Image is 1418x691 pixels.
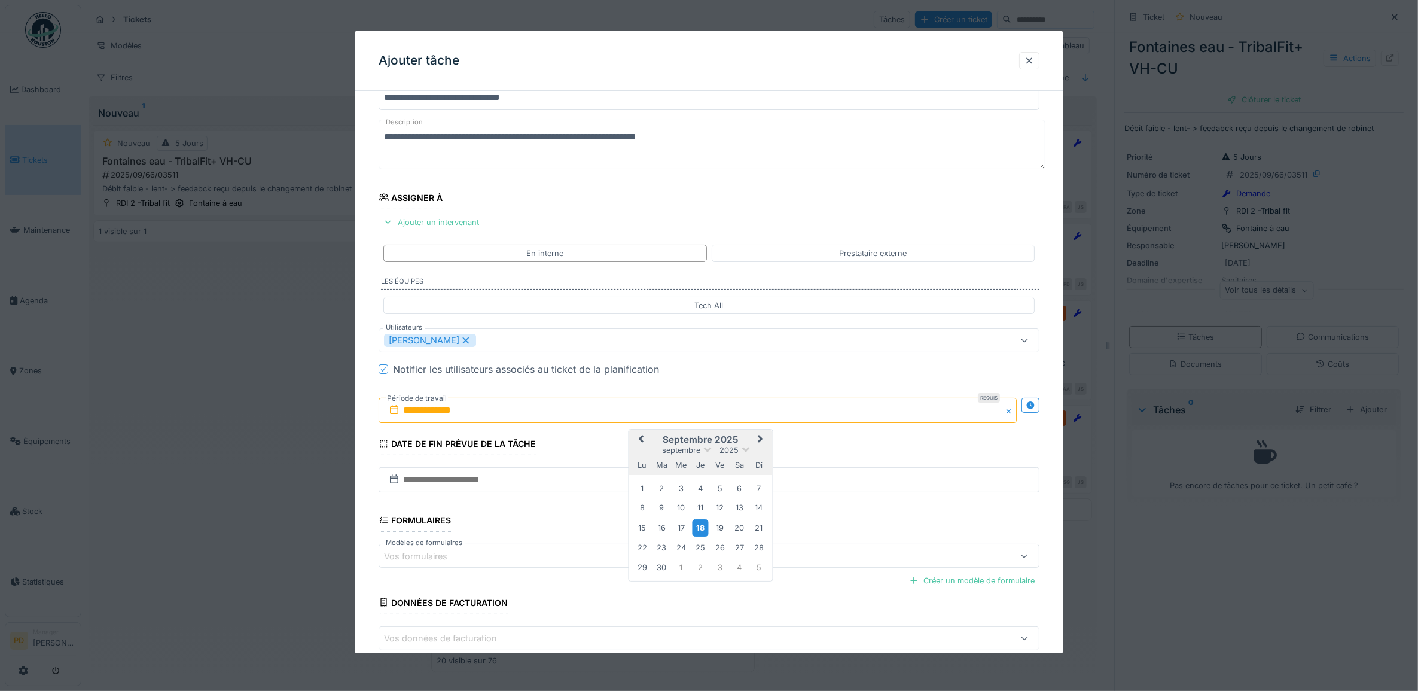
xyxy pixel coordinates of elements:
[393,362,659,376] div: Notifier les utilisateurs associés au ticket de la planification
[839,248,907,259] div: Prestataire externe
[731,457,748,473] div: samedi
[383,538,465,548] label: Modèles de formulaires
[634,540,650,556] div: Choose lundi 22 septembre 2025
[384,550,464,563] div: Vos formulaires
[384,632,514,645] div: Vos données de facturation
[693,500,709,516] div: Choose jeudi 11 septembre 2025
[673,500,689,516] div: Choose mercredi 10 septembre 2025
[712,480,728,497] div: Choose vendredi 5 septembre 2025
[634,520,650,536] div: Choose lundi 15 septembre 2025
[673,540,689,556] div: Choose mercredi 24 septembre 2025
[751,480,767,497] div: Choose dimanche 7 septembre 2025
[654,540,670,556] div: Choose mardi 23 septembre 2025
[693,519,709,537] div: Choose jeudi 18 septembre 2025
[526,248,563,259] div: En interne
[751,559,767,576] div: Choose dimanche 5 octobre 2025
[634,500,650,516] div: Choose lundi 8 septembre 2025
[673,457,689,473] div: mercredi
[751,457,767,473] div: dimanche
[654,559,670,576] div: Choose mardi 30 septembre 2025
[383,115,425,130] label: Description
[712,520,728,536] div: Choose vendredi 19 septembre 2025
[712,457,728,473] div: vendredi
[673,480,689,497] div: Choose mercredi 3 septembre 2025
[751,500,767,516] div: Choose dimanche 14 septembre 2025
[654,457,670,473] div: mardi
[384,334,476,347] div: [PERSON_NAME]
[712,500,728,516] div: Choose vendredi 12 septembre 2025
[712,540,728,556] div: Choose vendredi 26 septembre 2025
[654,500,670,516] div: Choose mardi 9 septembre 2025
[673,559,689,576] div: Choose mercredi 1 octobre 2025
[630,431,649,450] button: Previous Month
[731,480,748,497] div: Choose samedi 6 septembre 2025
[379,53,459,68] h3: Ajouter tâche
[634,559,650,576] div: Choose lundi 29 septembre 2025
[673,520,689,536] div: Choose mercredi 17 septembre 2025
[695,300,724,311] div: Tech All
[712,559,728,576] div: Choose vendredi 3 octobre 2025
[629,434,772,445] h2: septembre 2025
[978,393,1000,403] div: Requis
[719,446,739,455] span: 2025
[693,559,709,576] div: Choose jeudi 2 octobre 2025
[379,594,508,614] div: Données de facturation
[386,392,448,405] label: Période de travail
[751,520,767,536] div: Choose dimanche 21 septembre 2025
[662,446,700,455] span: septembre
[379,512,452,532] div: Formulaires
[1004,398,1017,423] button: Close
[634,480,650,497] div: Choose lundi 1 septembre 2025
[752,431,771,450] button: Next Month
[731,540,748,556] div: Choose samedi 27 septembre 2025
[693,540,709,556] div: Choose jeudi 25 septembre 2025
[693,457,709,473] div: jeudi
[634,457,650,473] div: lundi
[379,214,484,230] div: Ajouter un intervenant
[731,559,748,576] div: Choose samedi 4 octobre 2025
[731,520,748,536] div: Choose samedi 20 septembre 2025
[379,435,536,455] div: Date de fin prévue de la tâche
[654,480,670,497] div: Choose mardi 2 septembre 2025
[904,573,1039,589] div: Créer un modèle de formulaire
[379,189,443,209] div: Assigner à
[381,276,1040,290] label: Les équipes
[654,520,670,536] div: Choose mardi 16 septembre 2025
[383,322,425,333] label: Utilisateurs
[693,480,709,497] div: Choose jeudi 4 septembre 2025
[731,500,748,516] div: Choose samedi 13 septembre 2025
[633,479,769,577] div: Month septembre, 2025
[751,540,767,556] div: Choose dimanche 28 septembre 2025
